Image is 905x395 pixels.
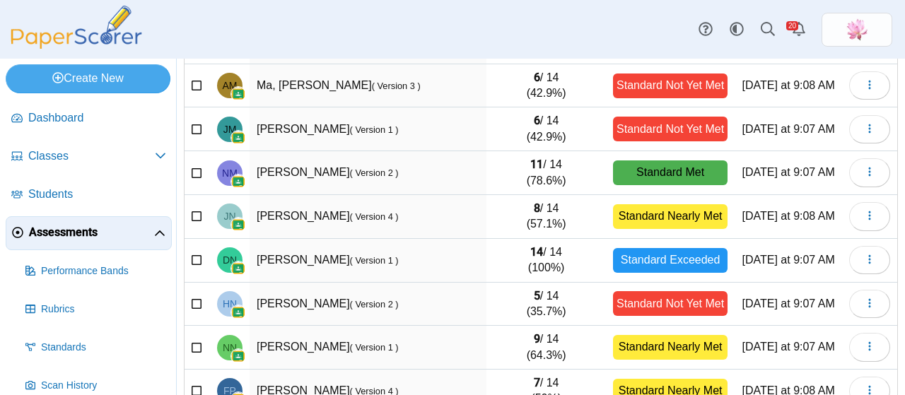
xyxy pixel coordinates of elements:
a: PaperScorer [6,39,147,51]
img: googleClassroom-logo.png [231,305,245,319]
small: ( Version 1 ) [350,342,399,353]
span: Standards [41,341,166,355]
div: Standard Exceeded [613,248,728,273]
b: 6 [534,71,540,84]
div: Standard Not Yet Met [613,73,728,98]
td: / 14 (57.1%) [486,195,605,239]
td: / 14 (64.3%) [486,326,605,370]
time: Sep 19, 2025 at 9:08 AM [742,210,835,222]
span: Xinmei Li [846,18,868,41]
b: 9 [534,332,540,346]
img: ps.MuGhfZT6iQwmPTCC [846,18,868,41]
td: [PERSON_NAME] [250,151,486,195]
img: googleClassroom-logo.png [231,349,245,363]
div: Standard Nearly Met [613,335,728,360]
td: / 14 (100%) [486,239,605,283]
td: Ma, [PERSON_NAME] [250,64,486,108]
b: 14 [530,245,543,259]
img: googleClassroom-logo.png [231,87,245,101]
span: Ao Qi Ma [223,81,238,90]
a: Alerts [783,14,814,45]
time: Sep 19, 2025 at 9:08 AM [742,79,835,91]
span: Dashboard [28,110,166,126]
td: [PERSON_NAME] [250,239,486,283]
span: Drexel Ngo [223,255,237,265]
img: googleClassroom-logo.png [231,218,245,232]
span: Performance Bands [41,264,166,278]
a: Standards [20,331,172,365]
a: Create New [6,64,170,93]
td: / 14 (42.9%) [486,107,605,151]
td: [PERSON_NAME] [250,326,486,370]
div: Standard Not Yet Met [613,117,728,141]
img: googleClassroom-logo.png [231,261,245,276]
div: Standard Met [613,160,728,185]
a: Dashboard [6,102,172,136]
small: ( Version 4 ) [350,211,399,222]
small: ( Version 1 ) [350,255,399,266]
span: Classes [28,148,155,164]
span: Hung Ngo [223,299,237,309]
td: / 14 (35.7%) [486,283,605,326]
div: Standard Not Yet Met [613,291,728,316]
span: Assessments [29,225,154,240]
td: [PERSON_NAME] [250,195,486,239]
b: 7 [534,376,540,389]
small: ( Version 2 ) [350,167,399,178]
td: / 14 (42.9%) [486,64,605,108]
a: Assessments [6,216,172,250]
td: / 14 (78.6%) [486,151,605,195]
time: Sep 19, 2025 at 9:07 AM [742,341,835,353]
b: 11 [530,158,543,171]
small: ( Version 3 ) [372,81,421,91]
b: 8 [534,201,540,215]
img: googleClassroom-logo.png [231,131,245,145]
b: 6 [534,114,540,127]
b: 5 [534,289,540,302]
time: Sep 19, 2025 at 9:07 AM [742,166,835,178]
time: Sep 19, 2025 at 9:07 AM [742,123,835,135]
small: ( Version 2 ) [350,299,399,309]
div: Standard Nearly Met [613,204,728,229]
td: [PERSON_NAME] [250,283,486,326]
span: Scan History [41,379,166,393]
span: Jeffrey Ng [223,211,235,221]
img: googleClassroom-logo.png [231,175,245,189]
a: Rubrics [20,293,172,326]
a: Students [6,178,172,212]
a: Performance Bands [20,254,172,288]
td: [PERSON_NAME] [250,107,486,151]
time: Sep 19, 2025 at 9:07 AM [742,254,835,266]
a: Classes [6,140,172,174]
small: ( Version 1 ) [350,124,399,135]
img: PaperScorer [6,6,147,49]
span: Rubrics [41,302,166,317]
span: Students [28,187,166,202]
time: Sep 19, 2025 at 9:07 AM [742,297,835,309]
a: ps.MuGhfZT6iQwmPTCC [822,13,892,47]
span: Junzhe Mao [223,124,237,134]
span: Natalie Mei [222,168,238,178]
span: Nathan Nguyen [223,343,237,353]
